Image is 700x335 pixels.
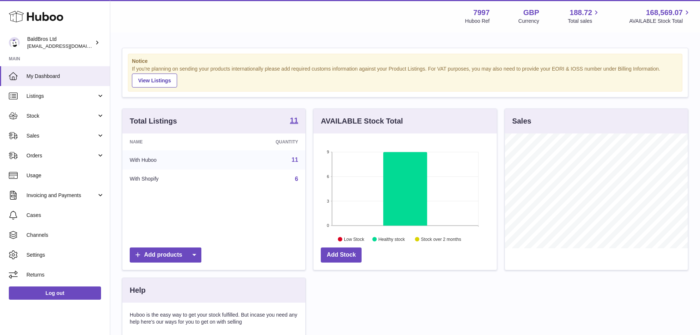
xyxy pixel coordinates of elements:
[26,232,104,239] span: Channels
[122,133,221,150] th: Name
[629,18,691,25] span: AVAILABLE Stock Total
[465,18,490,25] div: Huboo Ref
[26,212,104,219] span: Cases
[26,172,104,179] span: Usage
[26,93,97,100] span: Listings
[290,117,298,124] strong: 11
[512,116,531,126] h3: Sales
[132,65,678,88] div: If you're planning on sending your products internationally please add required customs informati...
[327,150,329,154] text: 9
[629,8,691,25] a: 168,569.07 AVAILABLE Stock Total
[26,132,97,139] span: Sales
[130,285,146,295] h3: Help
[646,8,683,18] span: 168,569.07
[26,152,97,159] span: Orders
[473,8,490,18] strong: 7997
[9,37,20,48] img: internalAdmin-7997@internal.huboo.com
[523,8,539,18] strong: GBP
[130,247,201,263] a: Add products
[378,236,405,242] text: Healthy stock
[130,116,177,126] h3: Total Listings
[290,117,298,125] a: 11
[27,43,108,49] span: [EMAIL_ADDRESS][DOMAIN_NAME]
[321,116,403,126] h3: AVAILABLE Stock Total
[130,311,298,325] p: Huboo is the easy way to get your stock fulfilled. But incase you need any help here's our ways f...
[9,286,101,300] a: Log out
[122,150,221,170] td: With Huboo
[421,236,461,242] text: Stock over 2 months
[295,176,298,182] a: 6
[570,8,592,18] span: 188.72
[327,199,329,203] text: 3
[327,223,329,228] text: 0
[518,18,539,25] div: Currency
[132,58,678,65] strong: Notice
[327,174,329,179] text: 6
[132,74,177,88] a: View Listings
[344,236,365,242] text: Low Stock
[568,18,600,25] span: Total sales
[221,133,306,150] th: Quantity
[26,73,104,80] span: My Dashboard
[568,8,600,25] a: 188.72 Total sales
[26,252,104,259] span: Settings
[292,157,298,163] a: 11
[321,247,362,263] a: Add Stock
[26,113,97,120] span: Stock
[27,36,93,50] div: BaldBros Ltd
[26,271,104,278] span: Returns
[26,192,97,199] span: Invoicing and Payments
[122,170,221,189] td: With Shopify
